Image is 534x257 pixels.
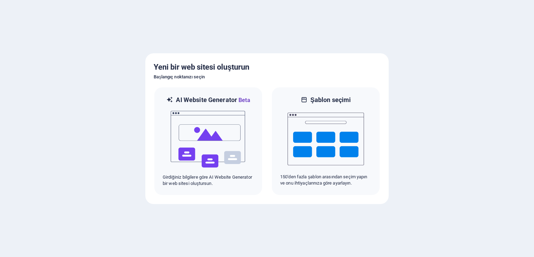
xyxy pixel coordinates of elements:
[170,104,246,174] img: ai
[176,96,250,104] h6: AI Website Generator
[154,62,380,73] h5: Yeni bir web sitesi oluşturun
[163,174,254,187] p: Girdiğiniz bilgilere göre AI Website Generator bir web sitesi oluştursun.
[310,96,351,104] h6: Şablon seçimi
[280,174,371,186] p: 150'den fazla şablon arasından seçim yapın ve onu ihtiyaçlarınıza göre ayarlayın.
[154,87,263,196] div: AI Website GeneratorBetaaiGirdiğiniz bilgilere göre AI Website Generator bir web sitesi oluştursun.
[154,73,380,81] h6: Başlangıç noktanızı seçin
[237,97,250,103] span: Beta
[271,87,380,196] div: Şablon seçimi150'den fazla şablon arasından seçim yapın ve onu ihtiyaçlarınıza göre ayarlayın.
